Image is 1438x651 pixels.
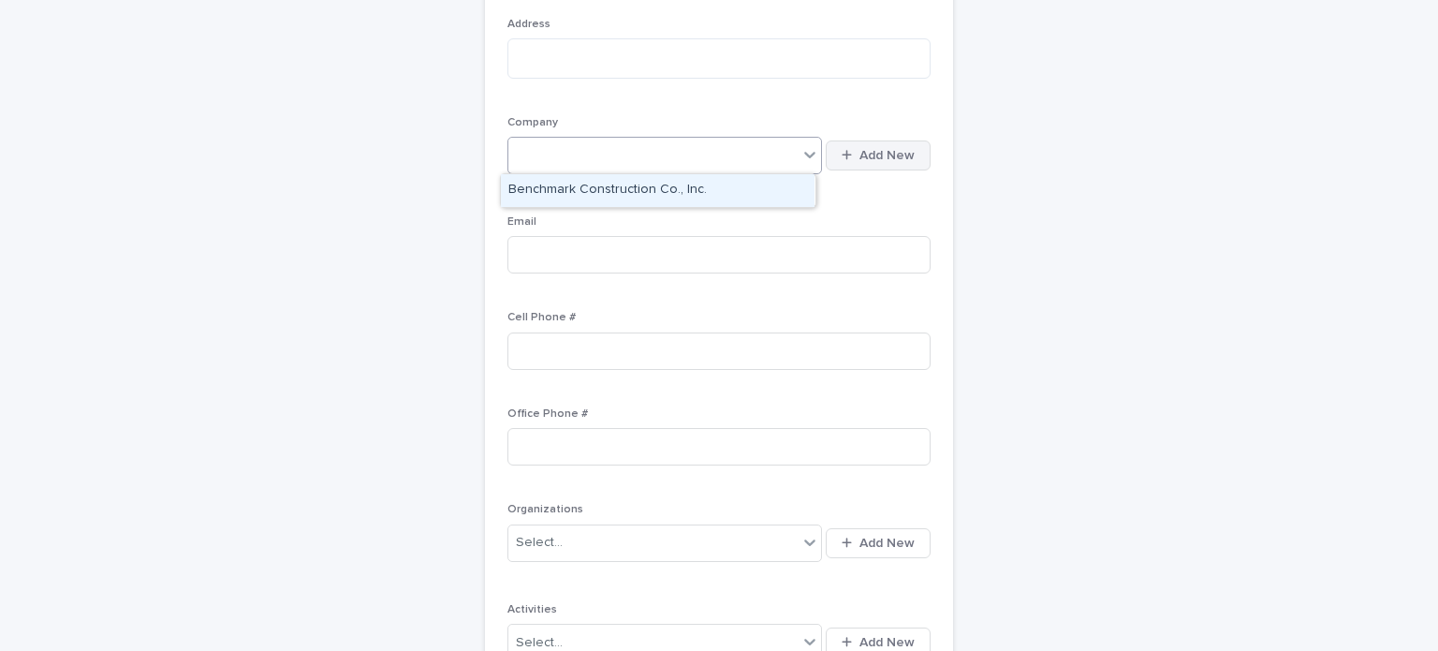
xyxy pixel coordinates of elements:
span: Organizations [507,504,583,515]
span: Add New [859,636,915,649]
span: Address [507,19,550,30]
button: Add New [826,528,931,558]
span: Cell Phone # [507,312,576,323]
span: Office Phone # [507,408,588,420]
div: Select... [516,533,563,553]
span: Activities [507,604,557,615]
div: Benchmark Construction Co., Inc. [501,174,814,207]
button: Add New [826,141,931,170]
span: Add New [859,149,915,162]
span: Add New [859,537,915,550]
span: Company [507,117,558,128]
span: Email [507,216,536,228]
